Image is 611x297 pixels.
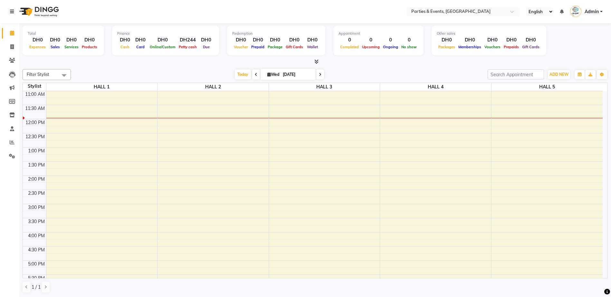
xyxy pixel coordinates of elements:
[148,36,177,44] div: DH0
[400,36,418,44] div: 0
[281,70,313,79] input: 2025-09-03
[135,45,146,49] span: Card
[437,31,541,36] div: Other sales
[284,45,305,49] span: Gift Cards
[483,45,502,49] span: Vouchers
[520,36,541,44] div: DH0
[27,72,49,77] span: Filter Stylist
[339,45,360,49] span: Completed
[27,232,46,239] div: 4:00 PM
[63,45,80,49] span: Services
[119,45,131,49] span: Cash
[23,83,46,90] div: Stylist
[80,36,99,44] div: DH0
[266,72,281,77] span: Wed
[585,8,599,15] span: Admin
[457,45,483,49] span: Memberships
[381,36,400,44] div: 0
[27,261,46,267] div: 5:00 PM
[49,45,62,49] span: Sales
[457,36,483,44] div: DH0
[502,45,520,49] span: Prepaids
[32,284,41,291] span: 1 / 1
[201,45,211,49] span: Due
[198,36,214,44] div: DH0
[284,36,305,44] div: DH0
[27,247,46,253] div: 4:30 PM
[339,36,360,44] div: 0
[232,31,320,36] div: Redemption
[28,45,47,49] span: Expenses
[380,83,491,91] span: HALL 4
[250,36,266,44] div: DH0
[27,162,46,168] div: 1:30 PM
[266,36,284,44] div: DH0
[133,36,148,44] div: DH0
[46,83,158,91] span: HALL 1
[437,36,457,44] div: DH0
[381,45,400,49] span: Ongoing
[235,69,251,79] span: Today
[117,31,214,36] div: Finance
[305,45,320,49] span: Wallet
[117,36,133,44] div: DH0
[27,148,46,154] div: 1:00 PM
[28,36,47,44] div: DH0
[548,70,570,79] button: ADD NEW
[80,45,99,49] span: Products
[24,105,46,112] div: 11:30 AM
[549,72,568,77] span: ADD NEW
[520,45,541,49] span: Gift Cards
[488,69,544,79] input: Search Appointment
[148,45,177,49] span: Online/Custom
[27,190,46,197] div: 2:30 PM
[232,45,250,49] span: Voucher
[24,91,46,98] div: 11:00 AM
[27,275,46,282] div: 5:30 PM
[27,218,46,225] div: 3:30 PM
[16,3,61,21] img: logo
[570,6,581,17] img: Admin
[24,133,46,140] div: 12:30 PM
[269,83,380,91] span: HALL 3
[360,45,381,49] span: Upcoming
[177,36,198,44] div: DH244
[437,45,457,49] span: Packages
[158,83,269,91] span: HALL 2
[24,119,46,126] div: 12:00 PM
[400,45,418,49] span: No show
[47,36,63,44] div: DH0
[177,45,198,49] span: Petty cash
[232,36,250,44] div: DH0
[250,45,266,49] span: Prepaid
[63,36,80,44] div: DH0
[28,31,99,36] div: Total
[27,204,46,211] div: 3:00 PM
[360,36,381,44] div: 0
[483,36,502,44] div: DH0
[266,45,284,49] span: Package
[492,83,603,91] span: HALL 5
[502,36,520,44] div: DH0
[339,31,418,36] div: Appointment
[305,36,320,44] div: DH0
[27,176,46,183] div: 2:00 PM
